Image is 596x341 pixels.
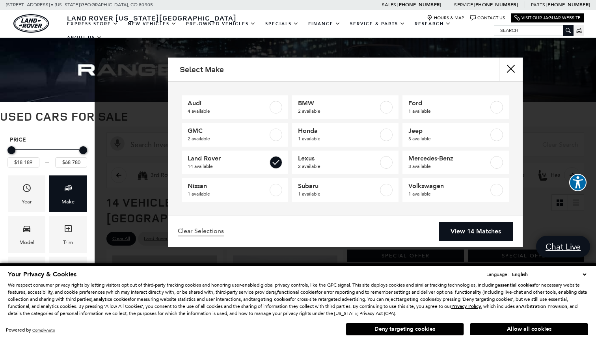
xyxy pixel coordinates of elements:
[408,155,489,162] span: Mercedes-Benz
[62,17,123,31] a: EXPRESS STORE
[536,236,590,257] a: Chat Live
[569,174,587,193] aside: Accessibility Help Desk
[298,99,378,107] span: BMW
[6,2,153,7] a: [STREET_ADDRESS] • [US_STATE][GEOGRAPHIC_DATA], CO 80905
[531,2,545,7] span: Parts
[470,323,588,335] button: Allow all cookies
[6,328,55,333] div: Powered by
[345,17,410,31] a: Service & Parts
[454,2,473,7] span: Service
[8,281,588,317] p: We respect consumer privacy rights by letting visitors opt out of third-party tracking cookies an...
[408,127,489,135] span: Jeep
[188,127,268,135] span: GMC
[62,31,107,45] a: About Us
[298,127,378,135] span: Honda
[123,17,181,31] a: New Vehicles
[49,257,87,293] div: FueltypeFueltype
[514,15,581,21] a: Visit Our Jaguar Website
[181,17,261,31] a: Pre-Owned Vehicles
[188,182,268,190] span: Nissan
[521,303,567,309] strong: Arbitration Provision
[22,198,32,206] div: Year
[292,151,399,174] a: Lexus2 available
[10,136,85,143] h5: Price
[182,151,288,174] a: Land Rover14 available
[62,17,494,45] nav: Main Navigation
[49,216,87,253] div: TrimTrim
[298,162,378,170] span: 2 available
[63,181,73,198] span: Make
[22,263,32,279] span: Features
[277,289,317,295] strong: functional cookies
[408,99,489,107] span: Ford
[251,296,290,302] strong: targeting cookies
[546,2,590,8] a: [PHONE_NUMBER]
[188,135,268,143] span: 2 available
[63,222,73,238] span: Trim
[7,157,39,168] input: Minimum
[182,95,288,119] a: Audi4 available
[292,123,399,147] a: Honda1 available
[61,198,74,206] div: Make
[8,257,45,293] div: FeaturesFeatures
[402,151,509,174] a: Mercedes-Benz3 available
[188,99,268,107] span: Audi
[8,270,76,279] span: Your Privacy & Cookies
[408,107,489,115] span: 1 available
[474,2,518,8] a: [PHONE_NUMBER]
[292,178,399,202] a: Subaru1 available
[62,13,241,22] a: Land Rover [US_STATE][GEOGRAPHIC_DATA]
[8,216,45,253] div: ModelModel
[188,107,268,115] span: 4 available
[408,182,489,190] span: Volkswagen
[408,190,489,198] span: 1 available
[32,328,55,333] a: ComplyAuto
[7,143,87,168] div: Price
[178,227,224,237] a: Clear Selections
[261,17,304,31] a: Specials
[499,58,523,81] button: Close
[382,2,396,7] span: Sales
[408,135,489,143] span: 3 available
[298,190,378,198] span: 1 available
[427,15,464,21] a: Hours & Map
[451,303,481,309] u: Privacy Policy
[49,175,87,212] div: MakeMake
[188,190,268,198] span: 1 available
[402,95,509,119] a: Ford1 available
[408,162,489,170] span: 3 available
[542,241,585,252] span: Chat Live
[439,222,513,241] a: View 14 Matches
[93,296,130,302] strong: analytics cookies
[298,135,378,143] span: 1 available
[402,178,509,202] a: Volkswagen1 available
[188,162,268,170] span: 14 available
[7,146,15,154] div: Minimum Price
[298,107,378,115] span: 2 available
[8,175,45,212] div: YearYear
[19,238,34,247] div: Model
[22,222,32,238] span: Model
[13,14,49,33] img: Land Rover
[63,238,73,247] div: Trim
[510,270,588,278] select: Language Select
[67,13,237,22] span: Land Rover [US_STATE][GEOGRAPHIC_DATA]
[180,65,224,74] h2: Select Make
[13,14,49,33] a: land-rover
[182,123,288,147] a: GMC2 available
[346,323,464,335] button: Deny targeting cookies
[182,178,288,202] a: Nissan1 available
[494,26,573,35] input: Search
[55,157,87,168] input: Maximum
[497,282,534,288] strong: essential cookies
[397,296,436,302] strong: targeting cookies
[298,182,378,190] span: Subaru
[292,95,399,119] a: BMW2 available
[188,155,268,162] span: Land Rover
[397,2,441,8] a: [PHONE_NUMBER]
[63,263,73,279] span: Fueltype
[304,17,345,31] a: Finance
[470,15,505,21] a: Contact Us
[402,123,509,147] a: Jeep3 available
[569,174,587,191] button: Explore your accessibility options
